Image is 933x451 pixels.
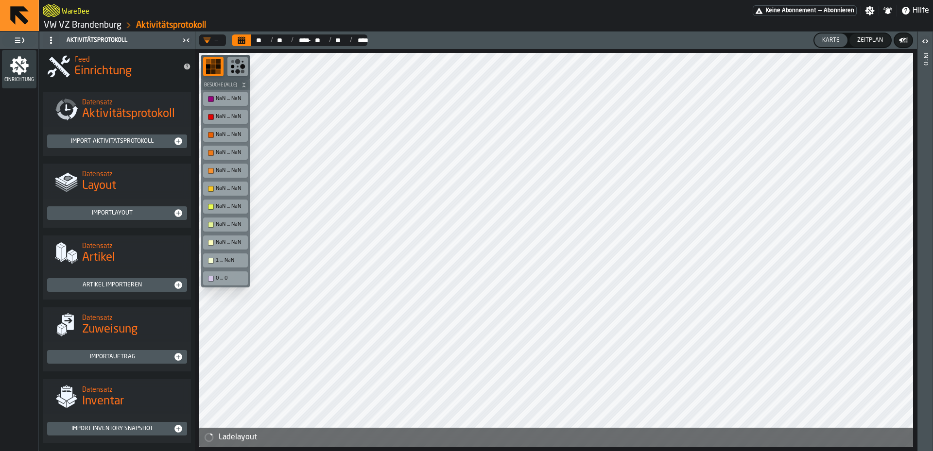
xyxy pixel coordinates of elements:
[201,55,225,80] div: button-toolbar-undefined
[179,34,193,46] label: button-toggle-Schließe mich
[39,49,195,84] div: title-Einrichtung
[82,178,116,194] span: Layout
[203,36,218,44] div: DropdownMenuValue-
[331,36,343,44] div: Datumsbereich auswählen
[305,36,311,44] span: —
[201,90,250,108] div: button-toolbar-undefined
[43,379,191,414] div: title-Inventar
[82,250,115,266] span: Artikel
[202,83,239,88] span: Besuche (Alle)
[205,219,246,230] div: NaN ... NaN
[82,106,175,122] span: Aktivitätsprotokoll
[897,5,933,17] label: button-toggle-Hilfe
[216,114,245,120] div: NaN ... NaN
[82,322,138,337] span: Zuweisung
[201,80,250,90] button: button-
[44,20,121,31] a: link-to-/wh/i/fa05c68f-4c9c-4120-ba7f-9a7e5740d4da/simulations
[818,37,844,44] div: Karte
[216,257,245,264] div: 1 ... NaN
[136,20,206,31] a: link-to-/wh/i/fa05c68f-4c9c-4120-ba7f-9a7e5740d4da/feed/09cecfde-d79c-4c40-8df4-5d02a86dd93a
[43,307,191,342] div: title-Zuweisung
[47,206,187,220] button: button-Importlayout
[753,5,857,16] a: link-to-/wh/i/fa05c68f-4c9c-4120-ba7f-9a7e5740d4da/pricing/
[216,132,245,138] div: NaN ... NaN
[284,36,294,44] div: /
[232,34,367,46] div: Datumsbereich auswählen
[201,234,250,251] div: button-toolbar-undefined
[230,59,245,74] svg: Show Congestion
[818,7,822,14] span: —
[82,97,183,106] h2: Sub Title
[766,7,816,14] span: Keine Abonnement
[82,312,183,322] h2: Sub Title
[201,144,250,162] div: button-toolbar-undefined
[43,19,486,31] nav: Breadcrumb
[205,255,246,266] div: 1 ... NaN
[205,201,246,212] div: NaN ... NaN
[51,138,173,145] div: Import-Aktivitätsprotokoll
[43,164,191,199] div: title-Layout
[51,353,173,360] div: Importauftrag
[216,150,245,156] div: NaN ... NaN
[82,384,183,394] h2: Sub Title
[47,350,187,364] button: button-Importauftrag
[913,5,929,17] span: Hilfe
[294,36,305,44] div: Datumsbereich auswählen
[199,34,226,46] div: DropdownMenuValue-
[814,33,847,47] button: button-Karte
[216,221,245,228] div: NaN ... NaN
[205,237,246,248] div: NaN ... NaN
[62,6,89,16] h2: Sub Title
[216,203,245,210] div: NaN ... NaN
[352,36,363,44] div: Datumsbereich auswählen
[47,422,187,435] button: button-Import Inventory Snapshot
[206,59,221,74] svg: Show Congestion
[47,134,187,148] button: button-Import-Aktivitätsprotokoll
[201,126,250,144] div: button-toolbar-undefined
[82,394,124,409] span: Inventar
[82,240,183,250] h2: Sub Title
[43,2,60,19] a: logo-header
[2,33,36,47] label: button-toggle-Vollständiges Menü umschalten
[205,166,246,176] div: NaN ... NaN
[82,168,183,178] h2: Sub Title
[343,36,352,44] div: /
[216,96,245,102] div: NaN ... NaN
[201,269,250,287] div: button-toolbar-undefined
[879,6,897,16] label: button-toggle-Benachrichtigungen
[311,36,322,44] div: Datumsbereich auswählen
[43,235,191,270] div: title-Artikel
[205,112,246,122] div: NaN ... NaN
[922,51,929,449] div: Info
[861,6,879,16] label: button-toggle-Einstellungen
[853,37,887,44] div: Zeitplan
[2,50,36,89] li: menu Einrichtung
[2,77,36,83] span: Einrichtung
[201,108,250,126] div: button-toolbar-undefined
[205,184,246,194] div: NaN ... NaN
[51,282,173,288] div: Artikel importieren
[205,148,246,158] div: NaN ... NaN
[917,32,933,451] header: Info
[74,54,175,64] h2: Sub Title
[201,251,250,269] div: button-toolbar-undefined
[47,278,187,292] button: button-Artikel importieren
[753,5,857,16] div: Menü-Abonnement
[51,210,173,217] div: Importlayout
[201,180,250,198] div: button-toolbar-undefined
[74,64,132,79] span: Einrichtung
[895,33,912,47] button: button-
[322,36,331,44] div: /
[201,198,250,216] div: button-toolbar-undefined
[216,239,245,246] div: NaN ... NaN
[849,33,891,47] button: button-Zeitplan
[216,275,245,282] div: 0 ... 0
[216,167,245,174] div: NaN ... NaN
[216,185,245,192] div: NaN ... NaN
[201,162,250,180] div: button-toolbar-undefined
[263,36,273,44] div: /
[252,36,263,44] div: Datumsbereich auswählen
[824,7,854,14] span: Abonnieren
[205,94,246,104] div: NaN ... NaN
[41,33,179,48] div: Aktivitätsprotokoll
